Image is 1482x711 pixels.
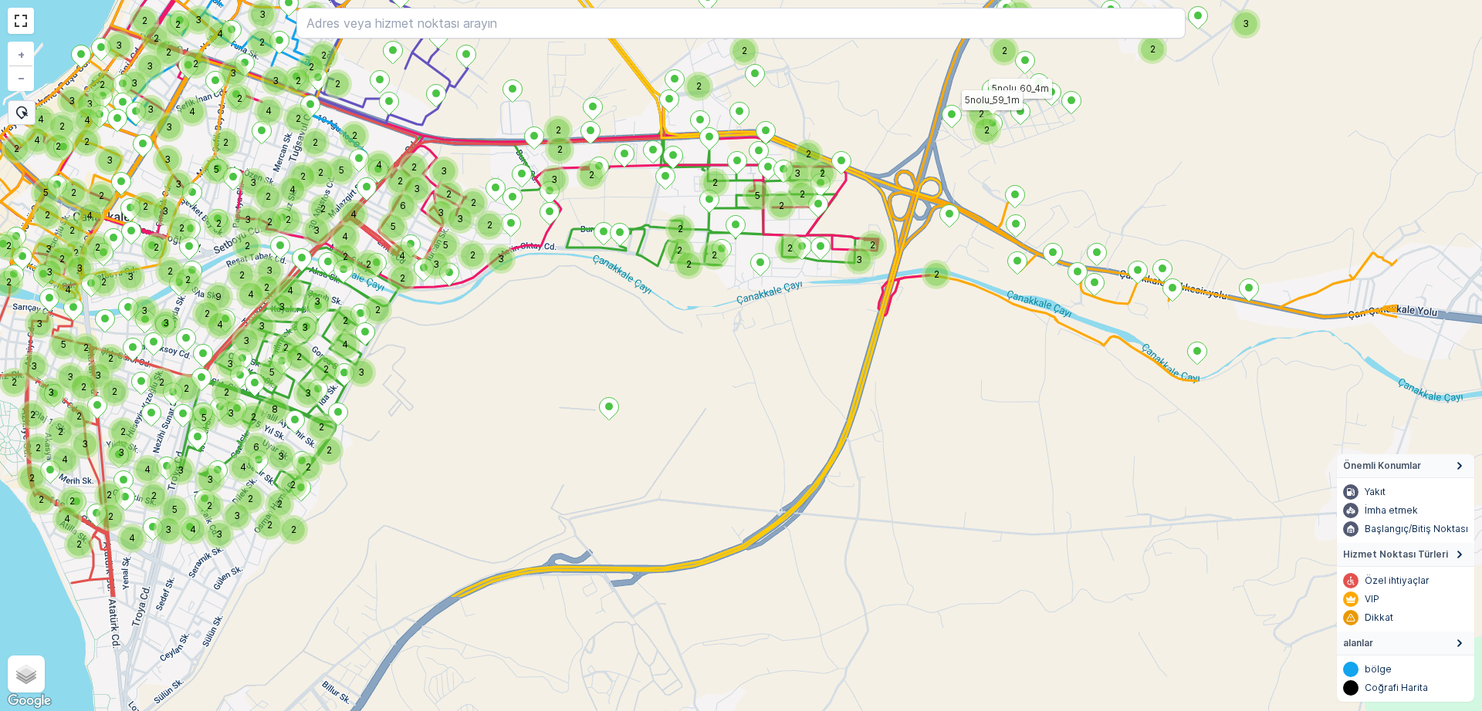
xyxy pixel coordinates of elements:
[330,159,339,168] div: 5
[291,165,314,188] div: 2
[1365,523,1468,535] p: Başlangıç/Bitiş Noktası
[296,382,320,405] div: 3
[333,245,343,254] div: 2
[309,161,318,170] div: 2
[250,315,273,338] div: 3
[236,208,259,231] div: 3
[391,244,414,268] div: 4
[257,99,280,123] div: 4
[232,456,241,465] div: 4
[306,290,315,299] div: 3
[1365,575,1430,587] p: Özel ihtiyaçlar
[975,119,984,128] div: 2
[214,131,237,154] div: 2
[303,131,313,140] div: 2
[548,138,571,161] div: 2
[218,352,242,376] div: 3
[207,285,230,308] div: 9
[388,170,398,179] div: 2
[276,208,286,217] div: 2
[381,215,404,238] div: 5
[279,279,302,302] div: 4
[381,215,391,224] div: 5
[250,315,259,324] div: 3
[778,237,787,246] div: 2
[242,171,265,194] div: 3
[489,248,513,271] div: 3
[287,345,310,369] div: 2
[330,159,353,182] div: 5
[192,406,201,416] div: 5
[702,244,712,253] div: 2
[1365,612,1393,624] p: Dikkat
[258,514,281,537] div: 2
[391,244,400,254] div: 4
[239,487,248,497] div: 2
[746,184,769,207] div: 5
[310,416,333,439] div: 2
[281,178,290,187] div: 4
[279,279,288,288] div: 4
[235,329,258,352] div: 3
[391,267,414,290] div: 2
[1337,543,1474,567] summary: Hizmet Noktası Türleri
[366,298,375,308] div: 2
[282,518,291,527] div: 2
[462,191,471,200] div: 2
[1365,663,1392,676] p: bölge
[205,158,228,181] div: 5
[333,225,343,234] div: 4
[296,456,320,479] div: 2
[235,329,244,339] div: 3
[258,259,281,282] div: 3
[269,445,293,468] div: 3
[333,333,343,342] div: 4
[281,473,290,483] div: 2
[388,170,411,193] div: 2
[703,171,712,180] div: 2
[333,225,357,248] div: 4
[969,103,993,126] div: 2
[333,309,343,318] div: 2
[258,514,267,523] div: 2
[263,398,272,407] div: 8
[317,439,327,448] div: 2
[702,244,726,267] div: 2
[235,234,259,258] div: 2
[342,203,351,212] div: 4
[848,248,871,271] div: 3
[429,201,452,224] div: 3
[235,234,245,244] div: 2
[425,253,448,276] div: 3
[810,162,834,185] div: 2
[282,518,305,541] div: 2
[239,283,262,306] div: 4
[256,185,279,208] div: 2
[274,336,283,345] div: 2
[448,207,472,231] div: 3
[281,178,304,201] div: 4
[861,234,884,257] div: 2
[478,214,487,223] div: 2
[790,183,814,206] div: 2
[242,406,265,429] div: 2
[437,183,446,192] div: 2
[925,263,934,272] div: 2
[268,493,277,502] div: 2
[432,160,442,169] div: 3
[402,156,425,179] div: 2
[333,333,357,356] div: 4
[367,153,377,163] div: 4
[546,119,570,142] div: 2
[797,143,806,152] div: 2
[391,194,414,217] div: 6
[219,402,228,411] div: 3
[198,468,208,477] div: 3
[208,313,218,322] div: 4
[218,352,228,362] div: 3
[245,436,268,459] div: 6
[287,345,296,355] div: 2
[333,309,357,332] div: 2
[286,107,310,130] div: 2
[208,313,232,336] div: 4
